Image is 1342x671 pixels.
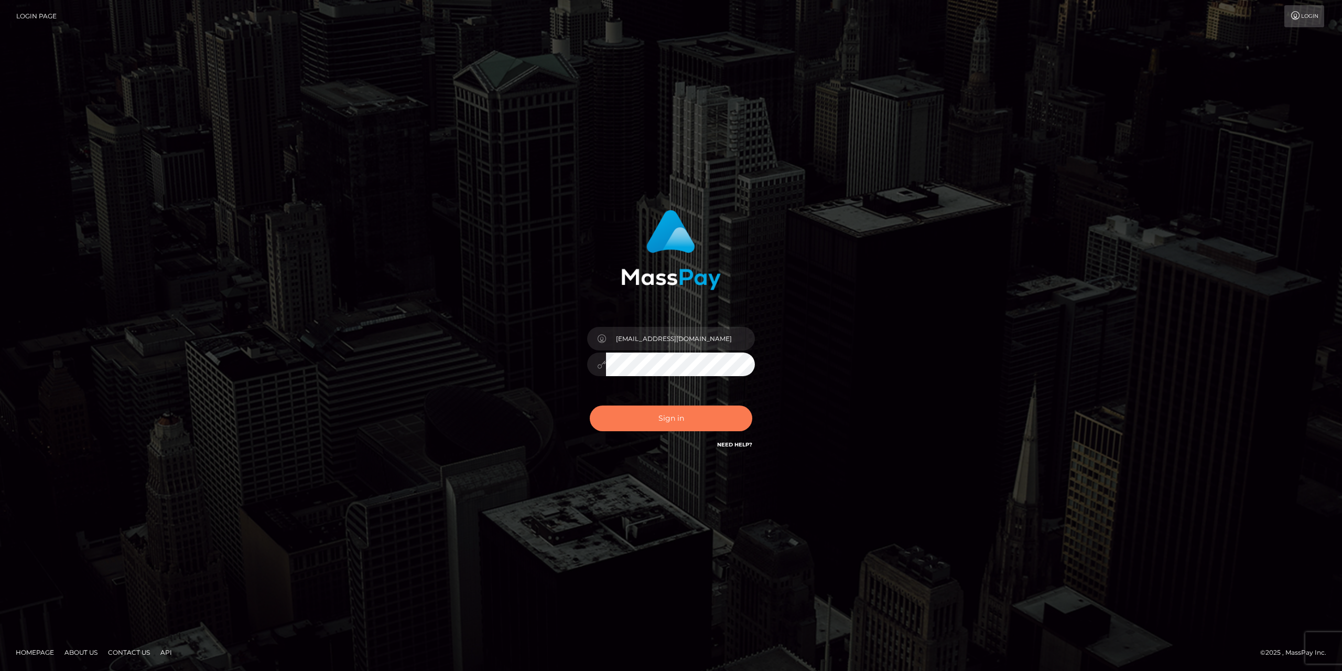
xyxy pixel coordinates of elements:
a: Homepage [12,644,58,661]
a: Login [1284,5,1324,27]
a: Login Page [16,5,57,27]
a: About Us [60,644,102,661]
a: API [156,644,176,661]
a: Contact Us [104,644,154,661]
a: Need Help? [717,441,752,448]
input: Username... [606,327,755,350]
div: © 2025 , MassPay Inc. [1260,647,1334,658]
button: Sign in [590,406,752,431]
img: MassPay Login [621,210,721,290]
